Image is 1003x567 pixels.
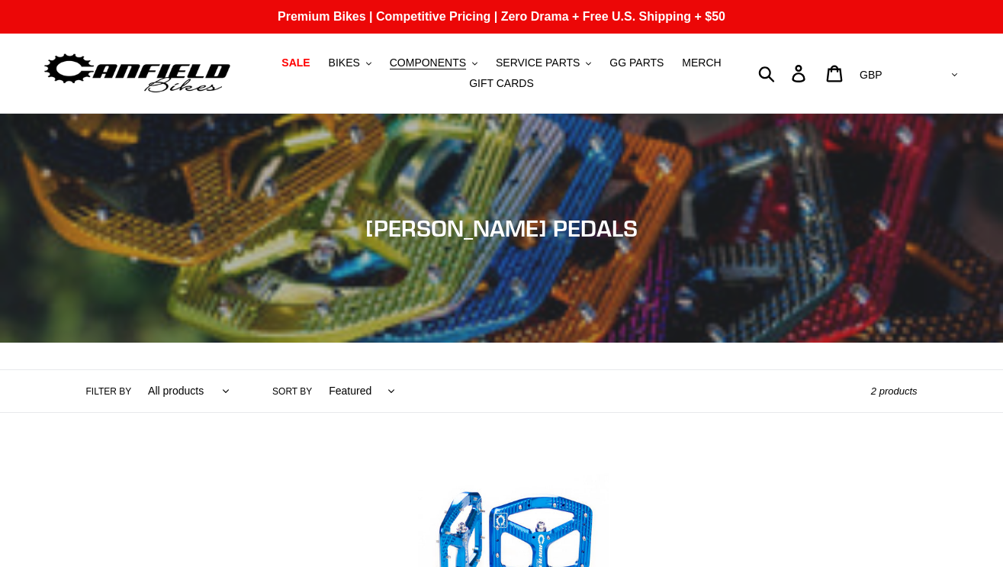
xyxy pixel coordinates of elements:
[496,56,580,69] span: SERVICE PARTS
[272,385,312,398] label: Sort by
[602,53,671,73] a: GG PARTS
[86,385,132,398] label: Filter by
[488,53,599,73] button: SERVICE PARTS
[469,77,534,90] span: GIFT CARDS
[274,53,317,73] a: SALE
[609,56,664,69] span: GG PARTS
[365,214,638,242] span: [PERSON_NAME] PEDALS
[281,56,310,69] span: SALE
[382,53,485,73] button: COMPONENTS
[682,56,721,69] span: MERCH
[461,73,542,94] a: GIFT CARDS
[390,56,466,69] span: COMPONENTS
[871,385,918,397] span: 2 products
[321,53,379,73] button: BIKES
[674,53,728,73] a: MERCH
[329,56,360,69] span: BIKES
[42,50,233,98] img: Canfield Bikes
